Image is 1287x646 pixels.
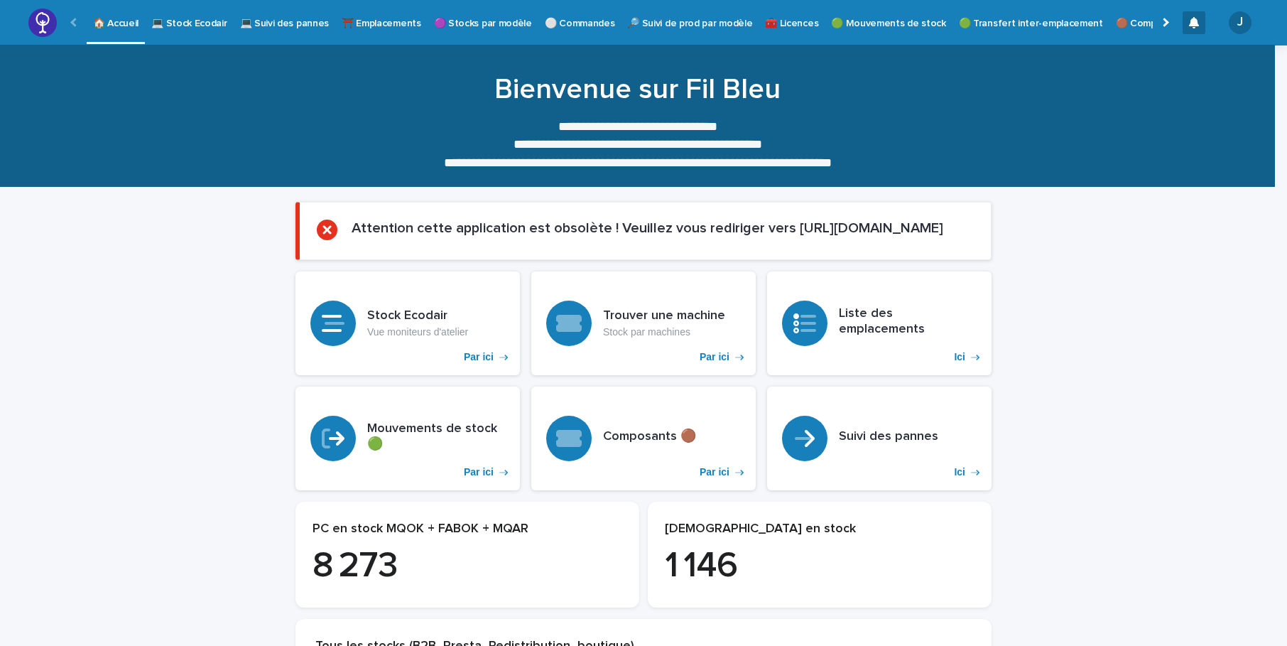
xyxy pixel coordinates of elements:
img: JzSyWMYZRrOrwMBeQwjA [28,9,57,37]
div: J [1229,11,1251,34]
p: Par ici [464,466,494,478]
h3: Composants 🟤 [603,429,696,445]
h3: Mouvements de stock 🟢 [367,421,505,452]
p: 8 273 [313,545,622,588]
h3: Liste des emplacements [839,306,977,337]
h2: Attention cette application est obsolète ! Veuillez vous rediriger vers [URL][DOMAIN_NAME] [352,220,943,237]
a: Par ici [295,387,520,490]
p: Stock par machines [603,326,725,338]
p: Ici [954,351,965,363]
h3: Stock Ecodair [367,308,468,324]
p: PC en stock MQOK + FABOK + MQAR [313,522,622,537]
h1: Bienvenue sur Fil Bleu [290,72,986,107]
a: Par ici [531,271,756,375]
p: [DEMOGRAPHIC_DATA] en stock [665,522,974,537]
a: Ici [767,271,992,375]
p: 1 146 [665,545,974,588]
a: Par ici [295,271,520,375]
a: Par ici [531,387,756,490]
p: Vue moniteurs d'atelier [367,326,468,338]
p: Par ici [700,351,729,363]
a: Ici [767,387,992,490]
h3: Suivi des pannes [839,429,938,445]
p: Par ici [464,351,494,363]
p: Ici [954,466,965,478]
p: Par ici [700,466,729,478]
h3: Trouver une machine [603,308,725,324]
